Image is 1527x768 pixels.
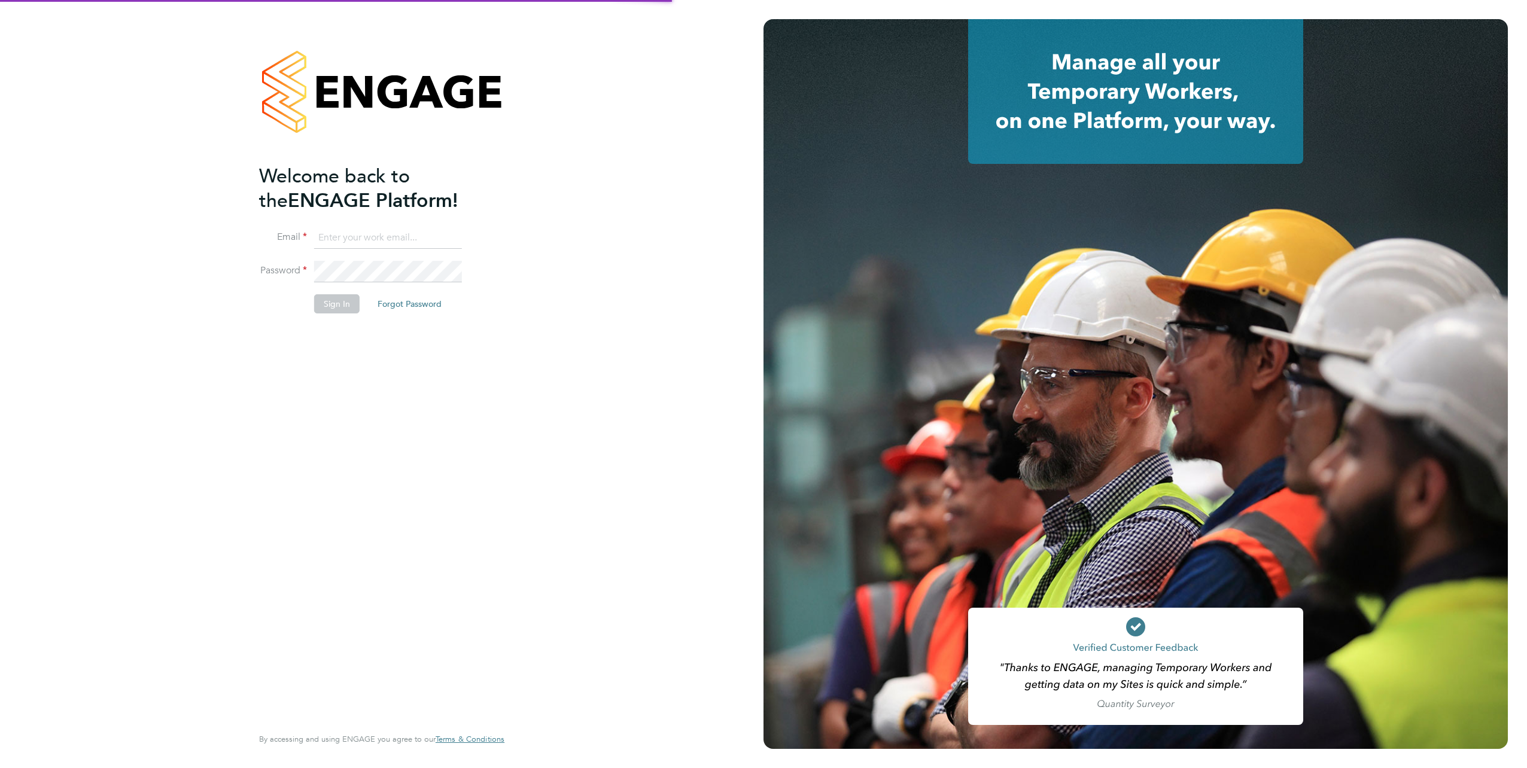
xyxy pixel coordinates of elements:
[436,734,504,744] span: Terms & Conditions
[259,734,504,744] span: By accessing and using ENGAGE you agree to our
[314,294,360,313] button: Sign In
[259,164,410,212] span: Welcome back to the
[259,231,307,243] label: Email
[259,164,492,213] h2: ENGAGE Platform!
[436,735,504,744] a: Terms & Conditions
[368,294,451,313] button: Forgot Password
[314,227,462,249] input: Enter your work email...
[259,264,307,277] label: Password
